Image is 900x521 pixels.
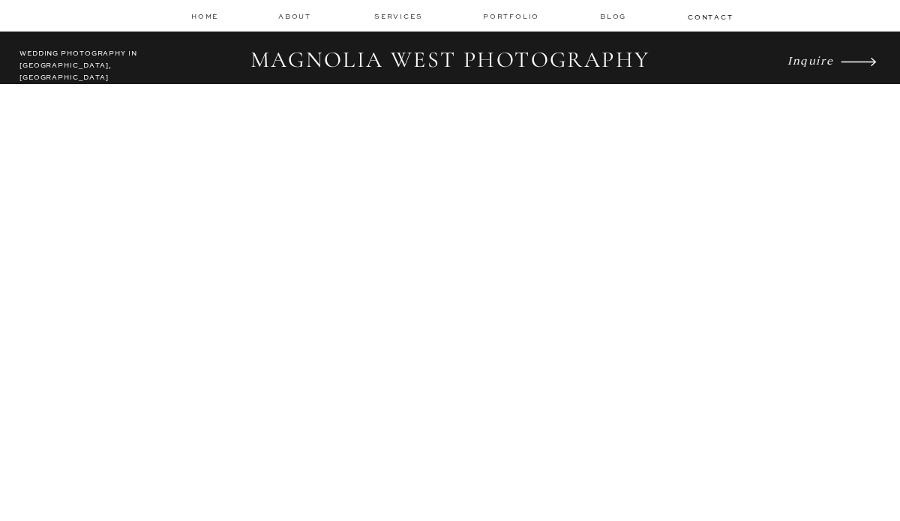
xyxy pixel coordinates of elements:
[19,48,152,75] h2: WEDDING PHOTOGRAPHY IN [GEOGRAPHIC_DATA], [GEOGRAPHIC_DATA]
[278,11,316,22] a: about
[787,50,837,71] a: Inquire
[787,53,833,67] i: Inquire
[163,459,738,489] h1: Los Angeles Wedding Photographer
[688,12,731,21] a: contact
[374,11,424,21] a: services
[191,11,220,21] a: home
[483,11,542,22] a: Portfolio
[240,47,660,75] h2: MAGNOLIA WEST PHOTOGRAPHY
[136,382,763,435] i: Timeless Images & an Unparalleled Experience
[600,11,630,22] a: Blog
